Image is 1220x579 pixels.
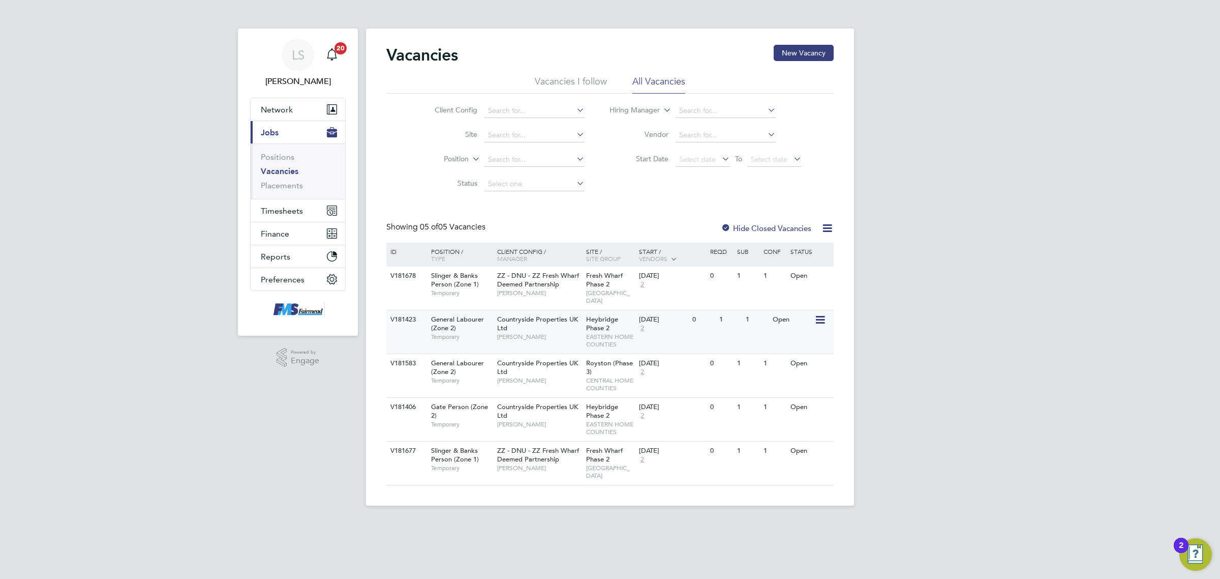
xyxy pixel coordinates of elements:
div: [DATE] [639,403,705,412]
span: Manager [497,254,527,263]
a: LS[PERSON_NAME] [250,39,346,88]
div: Conf [761,243,787,260]
span: Slinger & Banks Person (Zone 1) [431,446,479,464]
div: Sub [735,243,761,260]
span: [PERSON_NAME] [497,420,581,428]
li: All Vacancies [632,75,685,94]
span: [PERSON_NAME] [497,289,581,297]
div: 1 [761,267,787,285]
a: 20 [322,39,342,71]
button: Reports [251,245,345,268]
span: Temporary [431,289,492,297]
span: Powered by [291,348,319,357]
div: 0 [708,267,734,285]
label: Vendor [610,130,668,139]
span: Finance [261,229,289,239]
span: Timesheets [261,206,303,216]
div: ID [388,243,423,260]
img: f-mead-logo-retina.png [271,301,325,317]
span: Countryside Properties UK Ltd [497,359,578,376]
a: Vacancies [261,166,298,176]
div: Status [788,243,832,260]
span: 2 [639,368,646,377]
button: Network [251,98,345,121]
div: Start / [636,243,708,268]
span: [PERSON_NAME] [497,377,581,385]
span: Gate Person (Zone 2) [431,402,488,420]
a: Go to home page [250,301,346,317]
span: Heybridge Phase 2 [586,315,618,332]
span: [PERSON_NAME] [497,464,581,472]
span: Vendors [639,254,667,263]
div: Showing [386,222,487,233]
div: 1 [761,442,787,460]
div: [DATE] [639,447,705,455]
span: Temporary [431,377,492,385]
label: Status [419,179,477,188]
span: 05 of [420,222,438,232]
li: Vacancies I follow [535,75,607,94]
span: 2 [639,324,646,333]
div: 1 [735,398,761,417]
label: Position [410,154,469,164]
span: General Labourer (Zone 2) [431,315,484,332]
label: Client Config [419,105,477,114]
input: Search for... [484,153,585,167]
label: Hide Closed Vacancies [721,223,811,233]
a: Positions [261,152,294,162]
div: 1 [761,354,787,373]
div: Client Config / [495,243,584,267]
div: 1 [761,398,787,417]
div: 1 [717,310,743,329]
span: Type [431,254,445,263]
div: V181423 [388,310,423,329]
input: Search for... [484,104,585,118]
div: Open [788,267,832,285]
button: Jobs [251,121,345,143]
span: [GEOGRAPHIC_DATA] [586,289,634,305]
label: Hiring Manager [601,105,660,115]
div: Open [788,442,832,460]
span: Temporary [431,464,492,472]
span: ZZ - DNU - ZZ Fresh Wharf Deemed Partnership [497,446,579,464]
button: Preferences [251,268,345,291]
span: Network [261,105,293,114]
span: Slinger & Banks Person (Zone 1) [431,271,479,288]
div: 0 [708,398,734,417]
span: Jobs [261,128,279,137]
button: Timesheets [251,199,345,222]
div: Jobs [251,143,345,199]
span: Royston (Phase 3) [586,359,633,376]
input: Select one [484,177,585,191]
span: EASTERN HOME COUNTIES [586,333,634,349]
div: 0 [708,442,734,460]
span: [GEOGRAPHIC_DATA] [586,464,634,480]
div: 1 [735,267,761,285]
span: [PERSON_NAME] [497,333,581,341]
div: Open [770,310,814,329]
span: Lawrence Schott [250,75,346,88]
div: 0 [708,354,734,373]
div: 1 [743,310,770,329]
label: Start Date [610,154,668,163]
span: Site Group [586,254,621,263]
span: Fresh Wharf Phase 2 [586,271,623,288]
span: Temporary [431,333,492,341]
input: Search for... [676,128,776,142]
div: Reqd [708,243,734,260]
span: 2 [639,280,646,289]
span: Preferences [261,275,304,284]
span: ZZ - DNU - ZZ Fresh Wharf Deemed Partnership [497,271,579,288]
a: Powered byEngage [277,348,320,367]
span: CENTRAL HOME COUNTIES [586,377,634,392]
span: EASTERN HOME COUNTIES [586,420,634,436]
div: V181678 [388,267,423,285]
div: Site / [584,243,637,267]
span: Temporary [431,420,492,428]
a: Placements [261,181,303,190]
div: Position / [423,243,495,267]
span: LS [292,48,304,62]
span: 05 Vacancies [420,222,485,232]
button: Finance [251,222,345,245]
span: 2 [639,455,646,464]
